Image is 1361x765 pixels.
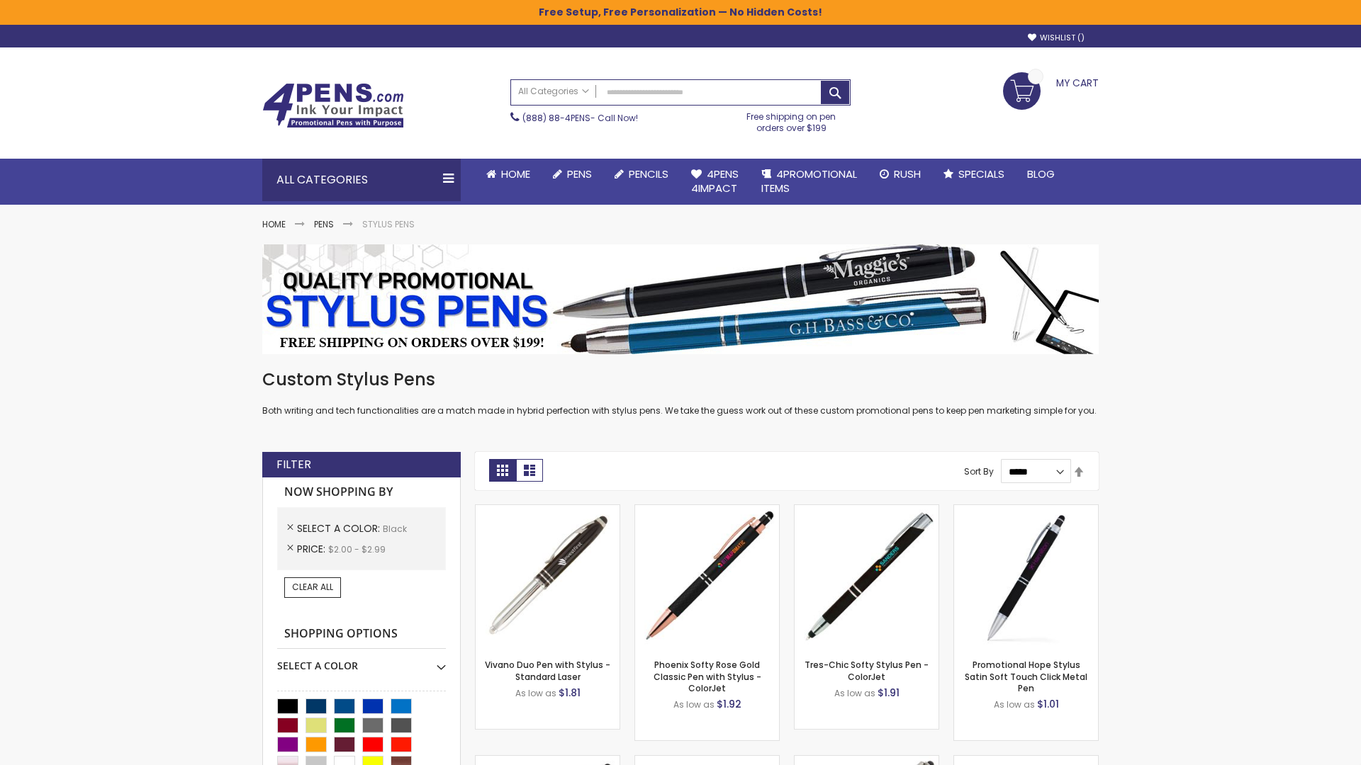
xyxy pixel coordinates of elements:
[522,112,638,124] span: - Call Now!
[277,619,446,650] strong: Shopping Options
[965,659,1087,693] a: Promotional Hope Stylus Satin Soft Touch Click Metal Pen
[954,504,1098,516] a: Promotional Hope Stylus Satin Soft Touch Click Metal Pen-Black
[958,166,1004,181] span: Specials
[795,505,939,649] img: Tres-Chic Softy Stylus Pen - ColorJet-Black
[878,686,900,700] span: $1.91
[284,577,341,597] a: Clear All
[691,166,739,195] span: 4Pens 4impact
[559,686,581,700] span: $1.81
[515,687,556,699] span: As low as
[635,505,779,649] img: Phoenix Softy Rose Gold Classic Pen with Stylus - ColorJet-Black
[542,159,603,190] a: Pens
[362,218,415,230] strong: Stylus Pens
[522,112,590,124] a: (888) 88-4PENS
[476,505,620,649] img: Vivano Duo Pen with Stylus - Standard Laser-Black
[262,244,1099,354] img: Stylus Pens
[732,106,851,134] div: Free shipping on pen orders over $199
[489,459,516,482] strong: Grid
[1016,159,1066,190] a: Blog
[868,159,932,190] a: Rush
[680,159,750,205] a: 4Pens4impact
[501,166,530,181] span: Home
[750,159,868,205] a: 4PROMOTIONALITEMS
[276,457,311,472] strong: Filter
[994,698,1035,710] span: As low as
[834,687,875,699] span: As low as
[635,504,779,516] a: Phoenix Softy Rose Gold Classic Pen with Stylus - ColorJet-Black
[954,505,1098,649] img: Promotional Hope Stylus Satin Soft Touch Click Metal Pen-Black
[297,542,328,556] span: Price
[383,523,407,535] span: Black
[932,159,1016,190] a: Specials
[262,159,461,201] div: All Categories
[761,166,857,195] span: 4PROMOTIONAL ITEMS
[262,218,286,230] a: Home
[1028,33,1085,43] a: Wishlist
[894,166,921,181] span: Rush
[292,581,333,593] span: Clear All
[567,166,592,181] span: Pens
[262,368,1099,417] div: Both writing and tech functionalities are a match made in hybrid perfection with stylus pens. We ...
[518,86,589,97] span: All Categories
[1027,166,1055,181] span: Blog
[717,697,741,711] span: $1.92
[476,504,620,516] a: Vivano Duo Pen with Stylus - Standard Laser-Black
[262,368,1099,391] h1: Custom Stylus Pens
[328,543,386,555] span: $2.00 - $2.99
[629,166,668,181] span: Pencils
[262,83,404,128] img: 4Pens Custom Pens and Promotional Products
[805,659,929,682] a: Tres-Chic Softy Stylus Pen - ColorJet
[277,477,446,507] strong: Now Shopping by
[475,159,542,190] a: Home
[314,218,334,230] a: Pens
[297,521,383,535] span: Select A Color
[485,659,610,682] a: Vivano Duo Pen with Stylus - Standard Laser
[277,649,446,673] div: Select A Color
[1037,697,1059,711] span: $1.01
[511,80,596,103] a: All Categories
[673,698,715,710] span: As low as
[603,159,680,190] a: Pencils
[654,659,761,693] a: Phoenix Softy Rose Gold Classic Pen with Stylus - ColorJet
[964,465,994,477] label: Sort By
[795,504,939,516] a: Tres-Chic Softy Stylus Pen - ColorJet-Black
